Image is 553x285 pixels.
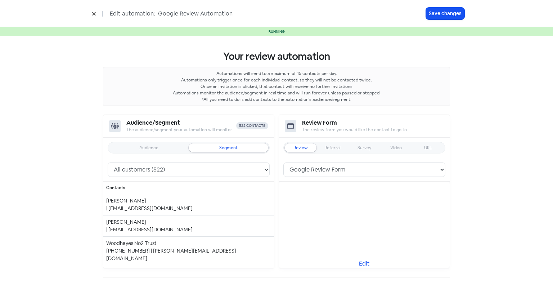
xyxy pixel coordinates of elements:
div: | [EMAIL_ADDRESS][DOMAIN_NAME] [106,205,271,212]
div: Survey [358,146,371,150]
th: Contacts [103,182,274,194]
div: You have no audiences. Please create an audience first. [109,143,189,152]
div: Segment [219,146,238,150]
div: | [EMAIL_ADDRESS][DOMAIN_NAME] [106,226,271,233]
div: URL [424,146,432,150]
h5: review form [302,119,408,126]
div: Video [390,146,402,150]
div: Can't change the form type. Please create a new automation. [316,143,348,152]
div: Audience [139,146,158,150]
div: Can't change the form type. Please create a new automation. [285,143,316,152]
button: Save changes [426,8,464,19]
div: 522 contacts [236,122,268,129]
a: Edit [279,259,450,268]
h5: Audience/Segment [126,119,236,126]
div: The review form you would like the contact to go to. [302,126,408,133]
span: Edit automation: [110,9,155,18]
span: Your review automation [223,50,330,63]
p: Automations will send to a maximum of 15 contacts per day. Automations only trigger once for each... [103,67,450,106]
div: The audience/segment your automation will monitor. [126,126,236,133]
div: Can't change the form type. Please create a new automation. [380,143,412,152]
div: Referral [324,146,341,150]
div: Woodhayes No2 Trust [106,240,271,247]
div: [PHONE_NUMBER] | [PERSON_NAME][EMAIL_ADDRESS][DOMAIN_NAME] [106,247,271,262]
div: [PERSON_NAME] [106,218,271,226]
div: Can't change the form type. Please create a new automation. [349,143,380,152]
div: [PERSON_NAME] [106,197,271,205]
div: Review [293,146,308,150]
div: Can't change the form type. Please create a new automation. [412,143,444,152]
